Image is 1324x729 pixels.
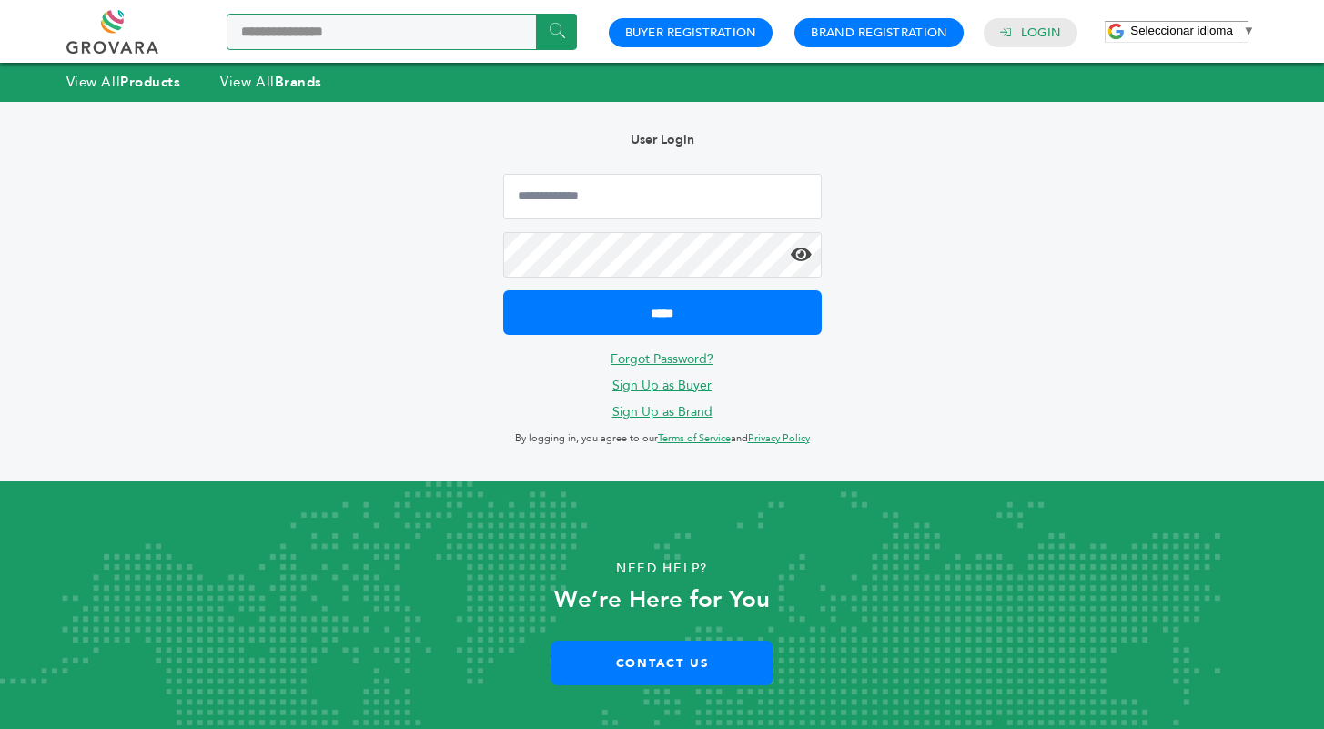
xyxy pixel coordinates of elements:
[612,377,712,394] a: Sign Up as Buyer
[631,131,694,148] b: User Login
[811,25,947,41] a: Brand Registration
[1021,25,1061,41] a: Login
[66,73,181,91] a: View AllProducts
[503,428,822,450] p: By logging in, you agree to our and
[220,73,322,91] a: View AllBrands
[66,555,1258,582] p: Need Help?
[658,431,731,445] a: Terms of Service
[503,232,822,278] input: Password
[1238,24,1238,37] span: ​
[120,73,180,91] strong: Products
[227,14,577,50] input: Search a product or brand...
[503,174,822,219] input: Email Address
[1130,24,1255,37] a: Seleccionar idioma​
[748,431,810,445] a: Privacy Policy
[1243,24,1255,37] span: ▼
[551,641,773,685] a: Contact Us
[554,583,770,616] strong: We’re Here for You
[612,403,713,420] a: Sign Up as Brand
[625,25,757,41] a: Buyer Registration
[275,73,322,91] strong: Brands
[1130,24,1233,37] span: Seleccionar idioma
[611,350,713,368] a: Forgot Password?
